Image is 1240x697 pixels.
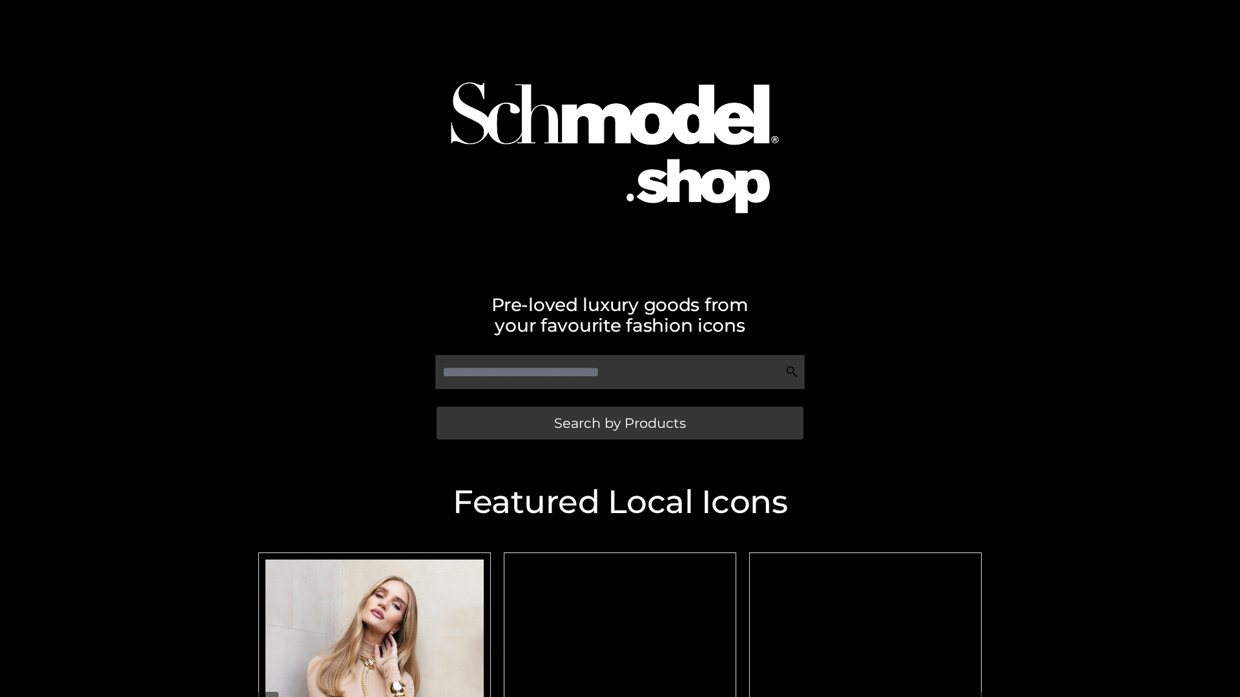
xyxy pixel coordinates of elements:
span: Search by Products [554,416,686,430]
h2: Pre-loved luxury goods from your favourite fashion icons [252,294,988,336]
a: Search by Products [437,407,803,439]
img: Search Icon [785,365,798,378]
h2: Featured Local Icons​ [252,486,988,518]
